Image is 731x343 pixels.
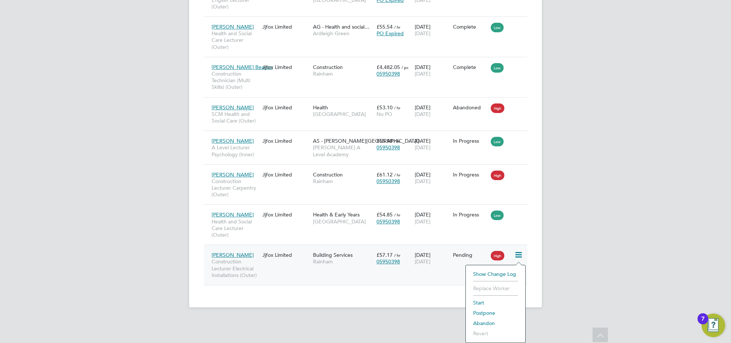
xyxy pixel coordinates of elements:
[212,144,259,157] span: A Level Lecturer Psychology (Inner)
[413,101,451,121] div: [DATE]
[210,60,527,66] a: [PERSON_NAME] BeaconConstruction Technician (Multi Skills) (Outer)Jjfox LimitedConstructionRainha...
[210,248,527,254] a: [PERSON_NAME]Construction Lecturer Electrical Installations (Outer)Jjfox LimitedBuilding Services...
[210,100,527,106] a: [PERSON_NAME]SCM Health and Social Care (Outer)Jjfox LimitedHealth[GEOGRAPHIC_DATA]£53.10 / hrNo ...
[377,258,400,265] span: 05950398
[415,70,431,77] span: [DATE]
[469,283,522,293] li: Replace Worker
[260,208,311,222] div: Jjfox Limited
[491,103,504,113] span: High
[415,144,431,151] span: [DATE]
[415,30,431,37] span: [DATE]
[453,211,487,218] div: In Progress
[313,252,353,258] span: Building Services
[210,134,527,140] a: [PERSON_NAME]A Level Lecturer Psychology (Inner)Jjfox LimitedAS - [PERSON_NAME][GEOGRAPHIC_DATA][...
[210,207,527,214] a: [PERSON_NAME]Health and Social Care Lecturer (Outer)Jjfox LimitedHealth & Early Years[GEOGRAPHIC_...
[377,252,393,258] span: £57.17
[313,70,373,77] span: Rainham
[260,101,311,114] div: Jjfox Limited
[377,211,393,218] span: £54.85
[394,172,400,178] span: / hr
[377,23,393,30] span: £55.54
[212,30,259,50] span: Health and Social Care Lecturer (Outer)
[491,211,504,220] span: Low
[413,60,451,81] div: [DATE]
[260,134,311,148] div: Jjfox Limited
[377,111,392,117] span: No PO
[394,138,400,144] span: / hr
[313,218,373,225] span: [GEOGRAPHIC_DATA]
[491,251,504,260] span: High
[210,19,527,26] a: [PERSON_NAME]Health and Social Care Lecturer (Outer)Jjfox LimitedAG - Health and social…Ardleigh ...
[260,168,311,182] div: Jjfox Limited
[413,20,451,40] div: [DATE]
[210,167,527,174] a: [PERSON_NAME]Construction Lecturer Carpentry (Outer)Jjfox LimitedConstructionRainham£61.12 / hr05...
[313,30,373,37] span: Ardleigh Green
[491,63,504,73] span: Low
[313,104,328,111] span: Health
[212,70,259,91] span: Construction Technician (Multi Skills) (Outer)
[260,60,311,74] div: Jjfox Limited
[377,70,400,77] span: 05950398
[415,111,431,117] span: [DATE]
[377,30,404,37] span: PO Expired
[377,138,393,144] span: £55.98
[212,104,254,111] span: [PERSON_NAME]
[702,314,725,337] button: Open Resource Center, 7 new notifications
[453,252,487,258] div: Pending
[469,308,522,318] li: Postpone
[469,269,522,279] li: Show change log
[401,65,408,70] span: / pc
[394,24,400,30] span: / hr
[491,171,504,180] span: High
[212,138,254,144] span: [PERSON_NAME]
[453,23,487,30] div: Complete
[377,144,400,151] span: 05950398
[212,211,254,218] span: [PERSON_NAME]
[313,211,360,218] span: Health & Early Years
[394,252,400,258] span: / hr
[701,319,705,328] div: 7
[491,23,504,32] span: Low
[313,258,373,265] span: Rainham
[413,208,451,228] div: [DATE]
[313,138,419,144] span: AS - [PERSON_NAME][GEOGRAPHIC_DATA]
[212,64,273,70] span: [PERSON_NAME] Beacon
[212,111,259,124] span: SCM Health and Social Care (Outer)
[212,252,254,258] span: [PERSON_NAME]
[260,20,311,34] div: Jjfox Limited
[313,64,343,70] span: Construction
[313,111,373,117] span: [GEOGRAPHIC_DATA]
[260,248,311,262] div: Jjfox Limited
[415,258,431,265] span: [DATE]
[313,23,370,30] span: AG - Health and social…
[453,104,487,111] div: Abandoned
[469,328,522,339] li: Revert
[415,178,431,185] span: [DATE]
[377,178,400,185] span: 05950398
[453,64,487,70] div: Complete
[313,171,343,178] span: Construction
[377,104,393,111] span: £53.10
[469,318,522,328] li: Abandon
[212,258,259,278] span: Construction Lecturer Electrical Installations (Outer)
[453,138,487,144] div: In Progress
[413,248,451,269] div: [DATE]
[394,105,400,110] span: / hr
[394,212,400,218] span: / hr
[212,218,259,238] span: Health and Social Care Lecturer (Outer)
[413,168,451,188] div: [DATE]
[313,144,373,157] span: [PERSON_NAME] A Level Academy
[377,218,400,225] span: 05950398
[212,171,254,178] span: [PERSON_NAME]
[212,178,259,198] span: Construction Lecturer Carpentry (Outer)
[212,23,254,30] span: [PERSON_NAME]
[415,218,431,225] span: [DATE]
[413,134,451,154] div: [DATE]
[377,171,393,178] span: £61.12
[313,178,373,185] span: Rainham
[469,298,522,308] li: Start
[453,171,487,178] div: In Progress
[377,64,400,70] span: £4,482.05
[491,137,504,146] span: Low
